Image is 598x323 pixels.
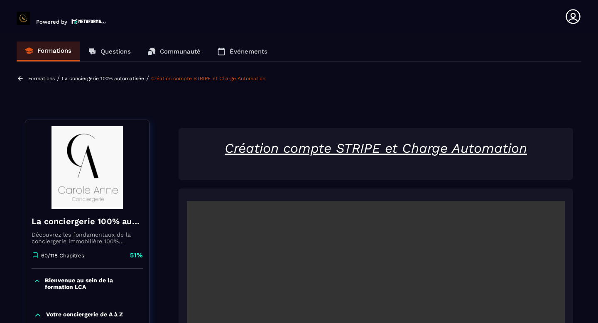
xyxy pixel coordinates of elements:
[32,126,143,209] img: banner
[32,231,143,245] p: Découvrez les fondamentaux de la conciergerie immobilière 100% automatisée. Cette formation est c...
[209,42,276,61] a: Événements
[32,215,143,227] h4: La conciergerie 100% automatisée
[36,19,67,25] p: Powered by
[17,12,30,25] img: logo-branding
[62,76,144,81] a: La conciergerie 100% automatisée
[57,74,60,82] span: /
[130,251,143,260] p: 51%
[41,252,84,259] p: 60/118 Chapitres
[46,311,123,319] p: Votre conciergerie de A à Z
[71,18,106,25] img: logo
[146,74,149,82] span: /
[139,42,209,61] a: Communauté
[225,140,527,156] u: Création compte STRIPE et Charge Automation
[80,42,139,61] a: Questions
[45,277,141,290] p: Bienvenue au sein de la formation LCA
[160,48,201,55] p: Communauté
[230,48,267,55] p: Événements
[28,76,55,81] a: Formations
[37,47,71,54] p: Formations
[151,76,265,81] a: Création compte STRIPE et Charge Automation
[17,42,80,61] a: Formations
[100,48,131,55] p: Questions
